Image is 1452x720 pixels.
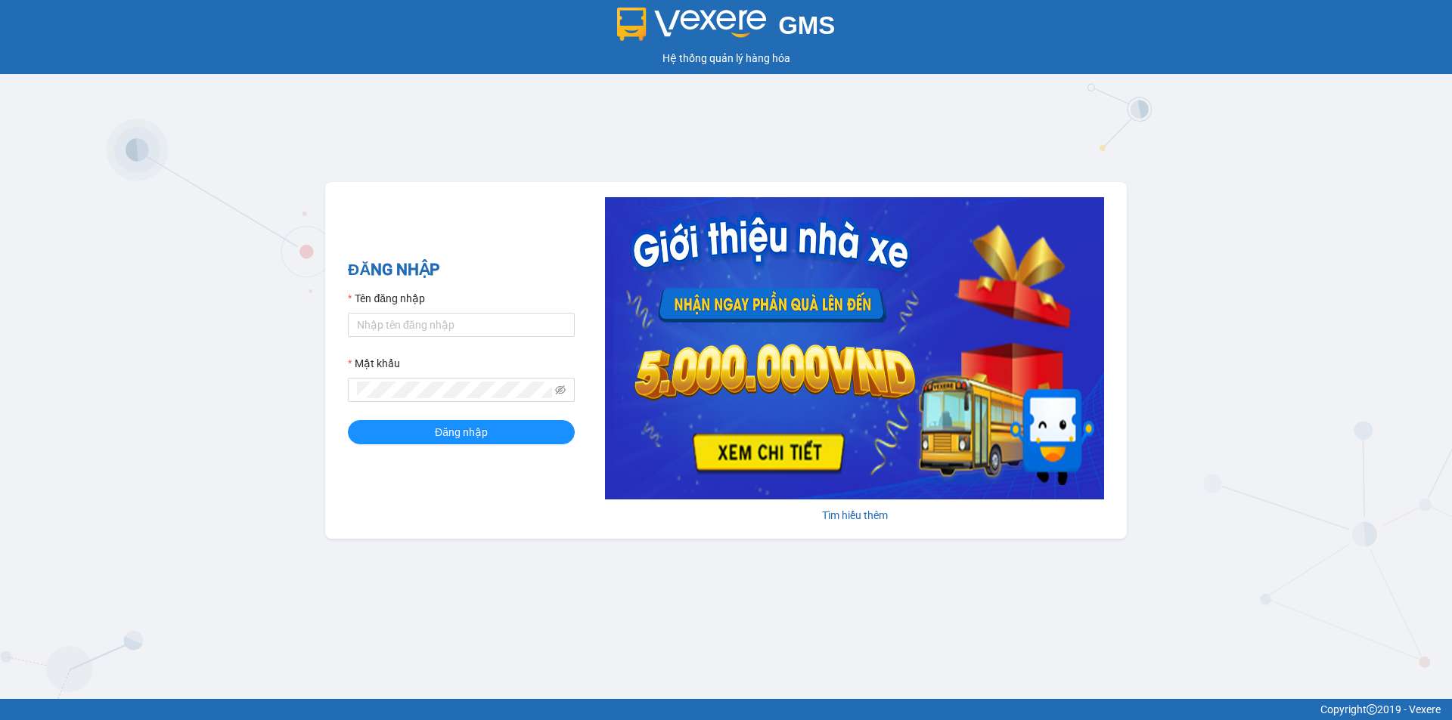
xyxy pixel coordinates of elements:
div: Tìm hiểu thêm [605,507,1104,524]
button: Đăng nhập [348,420,575,444]
div: Copyright 2019 - Vexere [11,701,1441,718]
img: banner-0 [605,197,1104,499]
a: GMS [617,23,836,35]
input: Mật khẩu [357,382,552,398]
h2: ĐĂNG NHẬP [348,258,575,283]
img: logo 2 [617,8,767,41]
input: Tên đăng nhập [348,313,575,337]
label: Tên đăng nhập [348,290,425,307]
span: Đăng nhập [435,424,488,440]
span: copyright [1367,704,1377,715]
label: Mật khẩu [348,355,400,372]
div: Hệ thống quản lý hàng hóa [4,50,1448,66]
span: eye-invisible [555,385,566,395]
span: GMS [778,11,835,39]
